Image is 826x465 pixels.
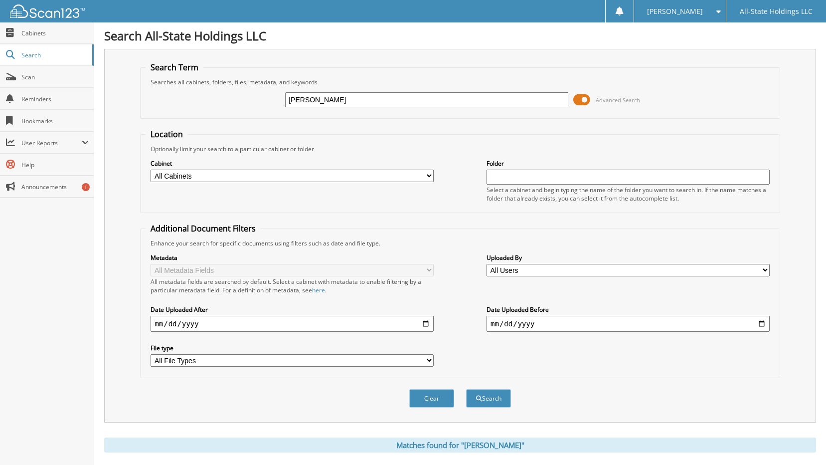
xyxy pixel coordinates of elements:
[104,438,816,453] div: Matches found for "[PERSON_NAME]"
[21,95,89,103] span: Reminders
[487,316,770,332] input: end
[82,183,90,191] div: 1
[312,286,325,294] a: here
[487,159,770,168] label: Folder
[151,253,434,262] label: Metadata
[487,186,770,203] div: Select a cabinet and begin typing the name of the folder you want to search in. If the name match...
[21,139,82,147] span: User Reports
[104,27,816,44] h1: Search All-State Holdings LLC
[151,277,434,294] div: All metadata fields are searched by default. Select a cabinet with metadata to enable filtering b...
[409,389,454,408] button: Clear
[146,145,774,153] div: Optionally limit your search to a particular cabinet or folder
[21,183,89,191] span: Announcements
[21,73,89,81] span: Scan
[21,51,87,59] span: Search
[647,8,703,14] span: [PERSON_NAME]
[740,8,813,14] span: All-State Holdings LLC
[151,159,434,168] label: Cabinet
[146,129,188,140] legend: Location
[21,29,89,37] span: Cabinets
[596,96,640,104] span: Advanced Search
[487,253,770,262] label: Uploaded By
[10,4,85,18] img: scan123-logo-white.svg
[146,78,774,86] div: Searches all cabinets, folders, files, metadata, and keywords
[21,161,89,169] span: Help
[146,62,203,73] legend: Search Term
[151,344,434,352] label: File type
[146,239,774,247] div: Enhance your search for specific documents using filters such as date and file type.
[151,316,434,332] input: start
[21,117,89,125] span: Bookmarks
[146,223,261,234] legend: Additional Document Filters
[487,305,770,314] label: Date Uploaded Before
[466,389,511,408] button: Search
[151,305,434,314] label: Date Uploaded After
